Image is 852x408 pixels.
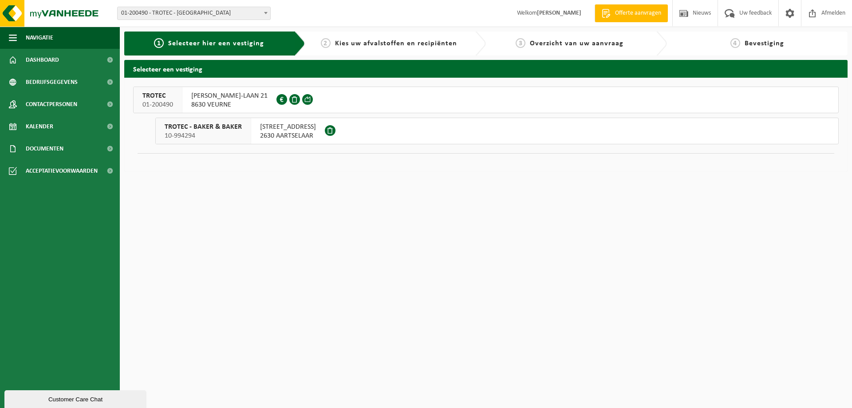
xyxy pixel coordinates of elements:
[26,27,53,49] span: Navigatie
[530,40,623,47] span: Overzicht van uw aanvraag
[165,123,242,131] span: TROTEC - BAKER & BAKER
[117,7,271,20] span: 01-200490 - TROTEC - VEURNE
[260,123,316,131] span: [STREET_ADDRESS]
[335,40,457,47] span: Kies uw afvalstoffen en recipiënten
[516,38,525,48] span: 3
[118,7,270,20] span: 01-200490 - TROTEC - VEURNE
[191,100,268,109] span: 8630 VEURNE
[260,131,316,140] span: 2630 AARTSELAAR
[26,49,59,71] span: Dashboard
[613,9,663,18] span: Offerte aanvragen
[595,4,668,22] a: Offerte aanvragen
[730,38,740,48] span: 4
[142,91,173,100] span: TROTEC
[124,60,848,77] h2: Selecteer een vestiging
[26,115,53,138] span: Kalender
[165,131,242,140] span: 10-994294
[168,40,264,47] span: Selecteer hier een vestiging
[154,38,164,48] span: 1
[155,118,839,144] button: TROTEC - BAKER & BAKER 10-994294 [STREET_ADDRESS]2630 AARTSELAAR
[26,138,63,160] span: Documenten
[26,93,77,115] span: Contactpersonen
[537,10,581,16] strong: [PERSON_NAME]
[133,87,839,113] button: TROTEC 01-200490 [PERSON_NAME]-LAAN 218630 VEURNE
[745,40,784,47] span: Bevestiging
[191,91,268,100] span: [PERSON_NAME]-LAAN 21
[4,388,148,408] iframe: chat widget
[142,100,173,109] span: 01-200490
[26,160,98,182] span: Acceptatievoorwaarden
[321,38,331,48] span: 2
[26,71,78,93] span: Bedrijfsgegevens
